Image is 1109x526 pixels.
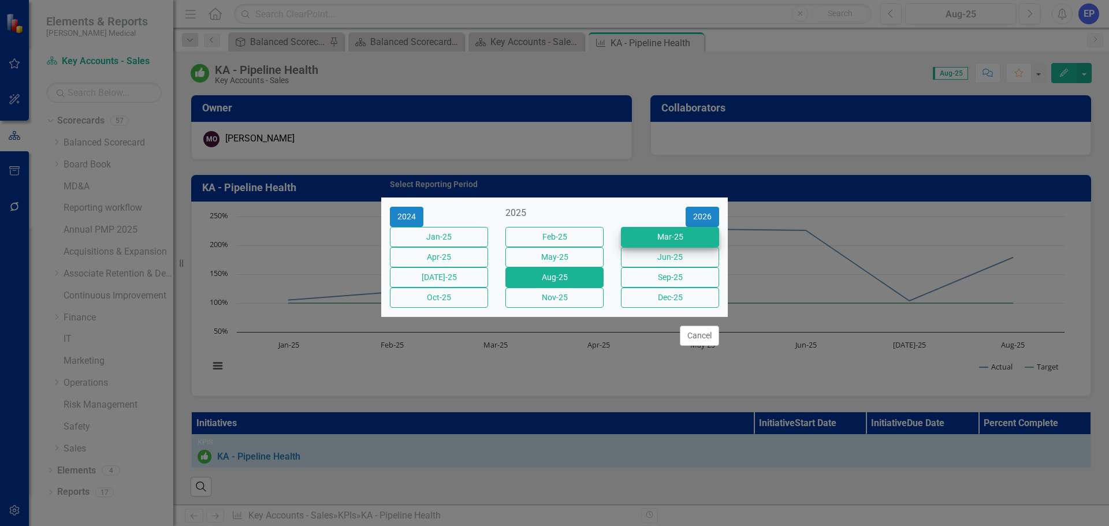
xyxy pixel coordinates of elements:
[621,267,719,288] button: Sep-25
[390,267,488,288] button: [DATE]-25
[390,227,488,247] button: Jan-25
[505,207,604,220] div: 2025
[390,247,488,267] button: Apr-25
[390,180,478,189] div: Select Reporting Period
[505,247,604,267] button: May-25
[621,247,719,267] button: Jun-25
[680,326,719,346] button: Cancel
[505,267,604,288] button: Aug-25
[390,288,488,308] button: Oct-25
[686,207,719,227] button: 2026
[505,288,604,308] button: Nov-25
[621,227,719,247] button: Mar-25
[505,227,604,247] button: Feb-25
[390,207,423,227] button: 2024
[621,288,719,308] button: Dec-25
